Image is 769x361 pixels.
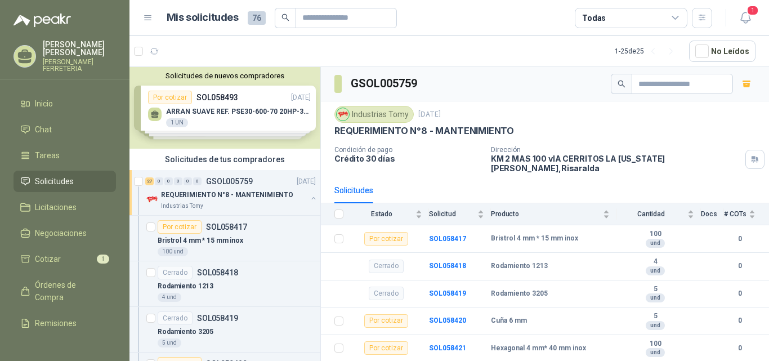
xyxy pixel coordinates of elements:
div: Por cotizar [364,314,408,328]
span: 1 [97,255,109,264]
b: 0 [724,315,755,326]
div: und [646,348,665,357]
button: No Leídos [689,41,755,62]
a: SOL058419 [429,289,466,297]
p: Condición de pago [334,146,482,154]
div: Cerrado [369,287,404,300]
a: Negociaciones [14,222,116,244]
th: Solicitud [429,203,491,225]
div: 0 [184,177,192,185]
div: 0 [155,177,163,185]
img: Company Logo [145,193,159,206]
span: Estado [350,210,413,218]
div: 100 und [158,247,188,256]
p: Industrias Tomy [161,202,203,211]
span: Cotizar [35,253,61,265]
button: Solicitudes de nuevos compradores [134,72,316,80]
b: 4 [616,257,694,266]
div: Cerrado [158,266,193,279]
a: Inicio [14,93,116,114]
h1: Mis solicitudes [167,10,239,26]
p: SOL058417 [206,223,247,231]
img: Company Logo [337,108,349,121]
a: 27 0 0 0 0 0 GSOL005759[DATE] Company LogoREQUERIMIENTO N°8 - MANTENIMIENTOIndustrias Tomy [145,175,318,211]
p: Dirección [491,146,741,154]
span: Inicio [35,97,53,110]
p: Crédito 30 días [334,154,482,163]
span: # COTs [724,210,746,218]
button: 1 [735,8,755,28]
p: [PERSON_NAME] [PERSON_NAME] [43,41,116,56]
p: SOL058418 [197,269,238,277]
b: 0 [724,343,755,354]
b: 5 [616,312,694,321]
b: Bristrol 4 mm * 15 mm inox [491,234,578,243]
a: Por cotizarSOL058417Bristrol 4 mm * 15 mm inox100 und [129,216,320,261]
div: Todas [582,12,606,24]
div: 27 [145,177,154,185]
span: Remisiones [35,317,77,329]
p: [DATE] [297,176,316,187]
b: 100 [616,230,694,239]
th: Estado [350,203,429,225]
span: Órdenes de Compra [35,279,105,304]
span: Solicitudes [35,175,74,188]
b: 5 [616,285,694,294]
b: Cuña 6 mm [491,317,527,326]
p: Bristrol 4 mm * 15 mm inox [158,235,243,246]
b: 0 [724,234,755,244]
a: CerradoSOL058418Rodamiento 12134 und [129,261,320,307]
a: Cotizar1 [14,248,116,270]
b: 0 [724,261,755,271]
p: GSOL005759 [206,177,253,185]
div: Solicitudes de tus compradores [129,149,320,170]
p: REQUERIMIENTO N°8 - MANTENIMIENTO [334,125,514,137]
span: Cantidad [616,210,685,218]
div: Solicitudes [334,184,373,197]
div: Por cotizar [364,341,408,355]
a: SOL058417 [429,235,466,243]
p: Rodamiento 3205 [158,327,213,337]
th: Docs [701,203,724,225]
span: search [618,80,625,88]
th: Producto [491,203,616,225]
div: 0 [164,177,173,185]
div: 0 [193,177,202,185]
a: Remisiones [14,313,116,334]
div: und [646,321,665,330]
div: 5 und [158,338,181,347]
h3: GSOL005759 [351,75,419,92]
p: Rodamiento 1213 [158,281,213,292]
b: SOL058418 [429,262,466,270]
th: # COTs [724,203,769,225]
b: 100 [616,340,694,349]
p: KM 2 MAS 100 vIA CERRITOS LA [US_STATE] [PERSON_NAME] , Risaralda [491,154,741,173]
th: Cantidad [616,203,701,225]
div: Cerrado [158,311,193,325]
span: Tareas [35,149,60,162]
a: SOL058421 [429,344,466,352]
span: Negociaciones [35,227,87,239]
div: und [646,239,665,248]
p: [PERSON_NAME] FERRETERIA [43,59,116,72]
b: Hexagonal 4 mm* 40 mm inox [491,344,586,353]
span: Chat [35,123,52,136]
div: und [646,293,665,302]
div: und [646,266,665,275]
span: 76 [248,11,266,25]
div: 1 - 25 de 25 [615,42,680,60]
a: Licitaciones [14,197,116,218]
div: 0 [174,177,182,185]
a: SOL058420 [429,317,466,324]
span: 1 [746,5,759,16]
p: [DATE] [418,109,441,120]
div: Industrias Tomy [334,106,414,123]
a: Solicitudes [14,171,116,192]
p: REQUERIMIENTO N°8 - MANTENIMIENTO [161,190,293,200]
b: Rodamiento 3205 [491,289,548,298]
div: Por cotizar [158,220,202,234]
span: Licitaciones [35,201,77,213]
